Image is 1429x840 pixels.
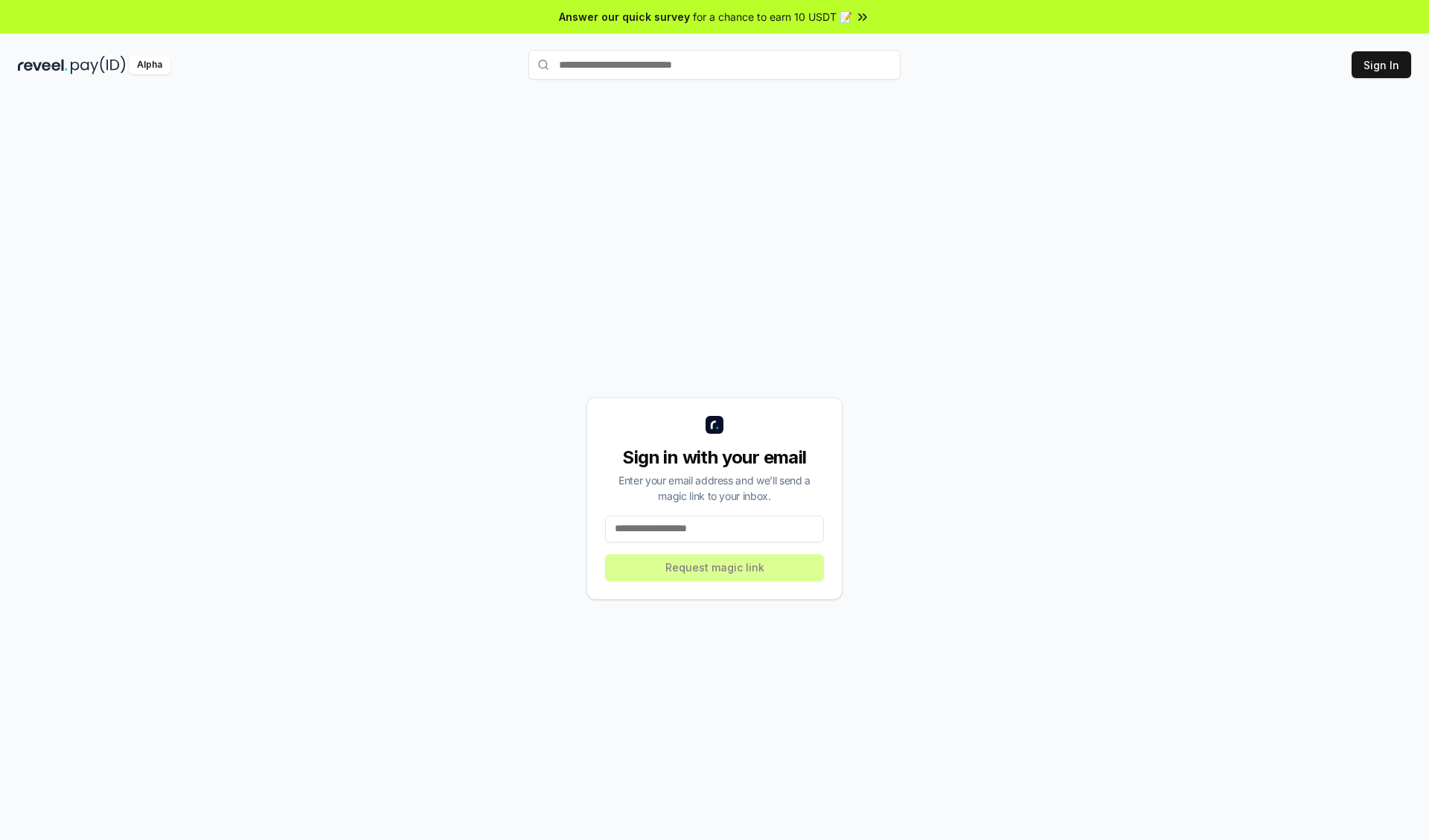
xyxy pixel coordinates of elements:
span: Answer our quick survey [559,9,690,25]
img: pay_id [71,56,126,74]
img: logo_small [706,416,723,434]
div: Sign in with your email [605,446,824,469]
div: Alpha [129,56,170,74]
button: Sign In [1352,51,1411,78]
div: Enter your email address and we’ll send a magic link to your inbox. [605,472,824,504]
span: for a chance to earn 10 USDT 📝 [693,9,852,25]
img: reveel_dark [18,56,68,74]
